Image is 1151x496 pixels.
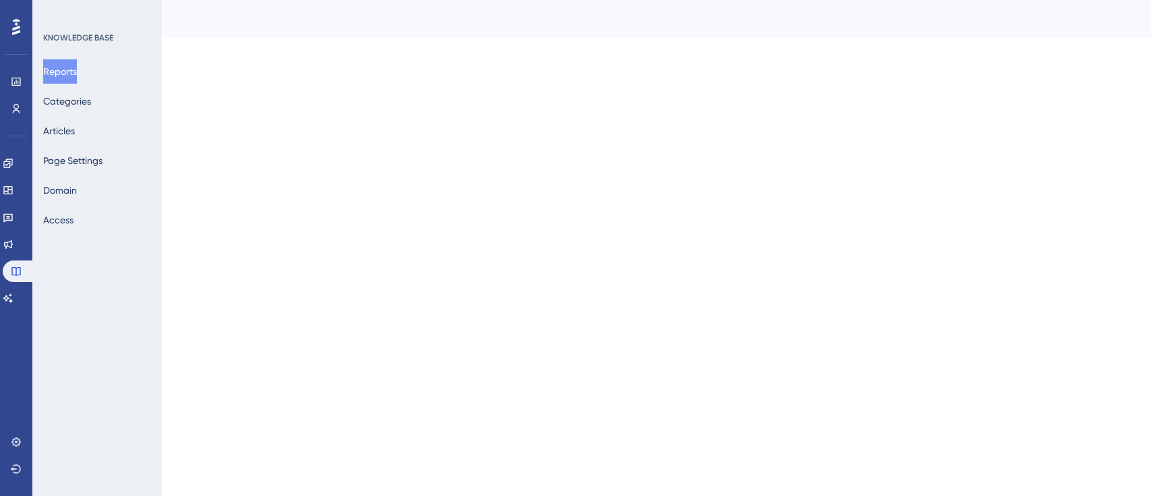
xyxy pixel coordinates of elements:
[43,208,73,232] button: Access
[43,32,113,43] div: KNOWLEDGE BASE
[43,59,77,84] button: Reports
[43,148,102,173] button: Page Settings
[43,119,75,143] button: Articles
[43,89,91,113] button: Categories
[43,178,77,202] button: Domain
